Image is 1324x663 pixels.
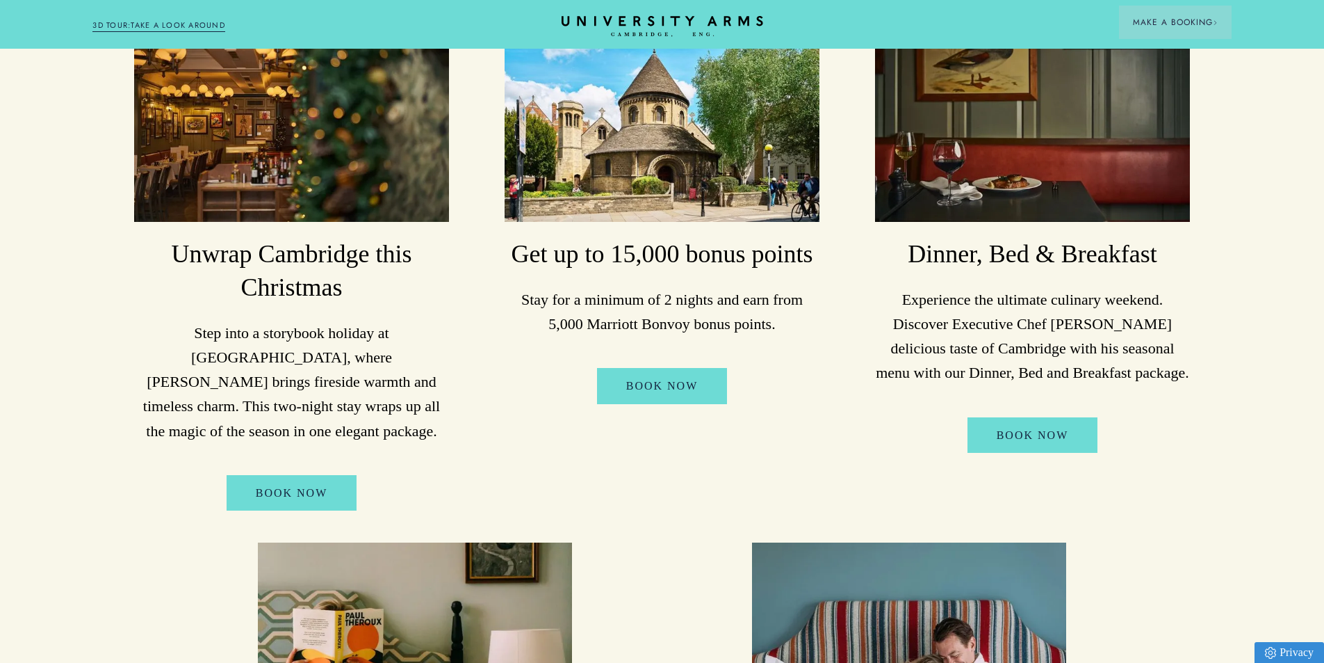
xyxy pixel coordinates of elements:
[134,238,448,305] h3: Unwrap Cambridge this Christmas
[562,16,763,38] a: Home
[505,287,819,336] p: Stay for a minimum of 2 nights and earn from 5,000 Marriott Bonvoy bonus points.
[1254,642,1324,663] a: Privacy
[875,287,1189,385] p: Experience the ultimate culinary weekend. Discover Executive Chef [PERSON_NAME] delicious taste o...
[1119,6,1232,39] button: Make a BookingArrow icon
[967,417,1098,454] a: Book Now
[134,321,448,443] p: Step into a storybook holiday at [GEOGRAPHIC_DATA], where [PERSON_NAME] brings fireside warmth an...
[505,238,819,271] h3: Get up to 15,000 bonus points
[134,12,448,222] img: image-8c003cf989d0ef1515925c9ae6c58a0350393050-2500x1667-jpg
[1265,647,1276,659] img: Privacy
[92,19,225,32] a: 3D TOUR:TAKE A LOOK AROUND
[227,475,357,511] a: BOOK NOW
[505,12,819,222] img: image-a169143ac3192f8fe22129d7686b8569f7c1e8bc-2500x1667-jpg
[875,12,1189,222] img: image-a84cd6be42fa7fc105742933f10646be5f14c709-3000x2000-jpg
[597,368,728,404] a: Book Now
[875,238,1189,271] h3: Dinner, Bed & Breakfast
[1213,20,1218,25] img: Arrow icon
[1133,16,1218,29] span: Make a Booking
